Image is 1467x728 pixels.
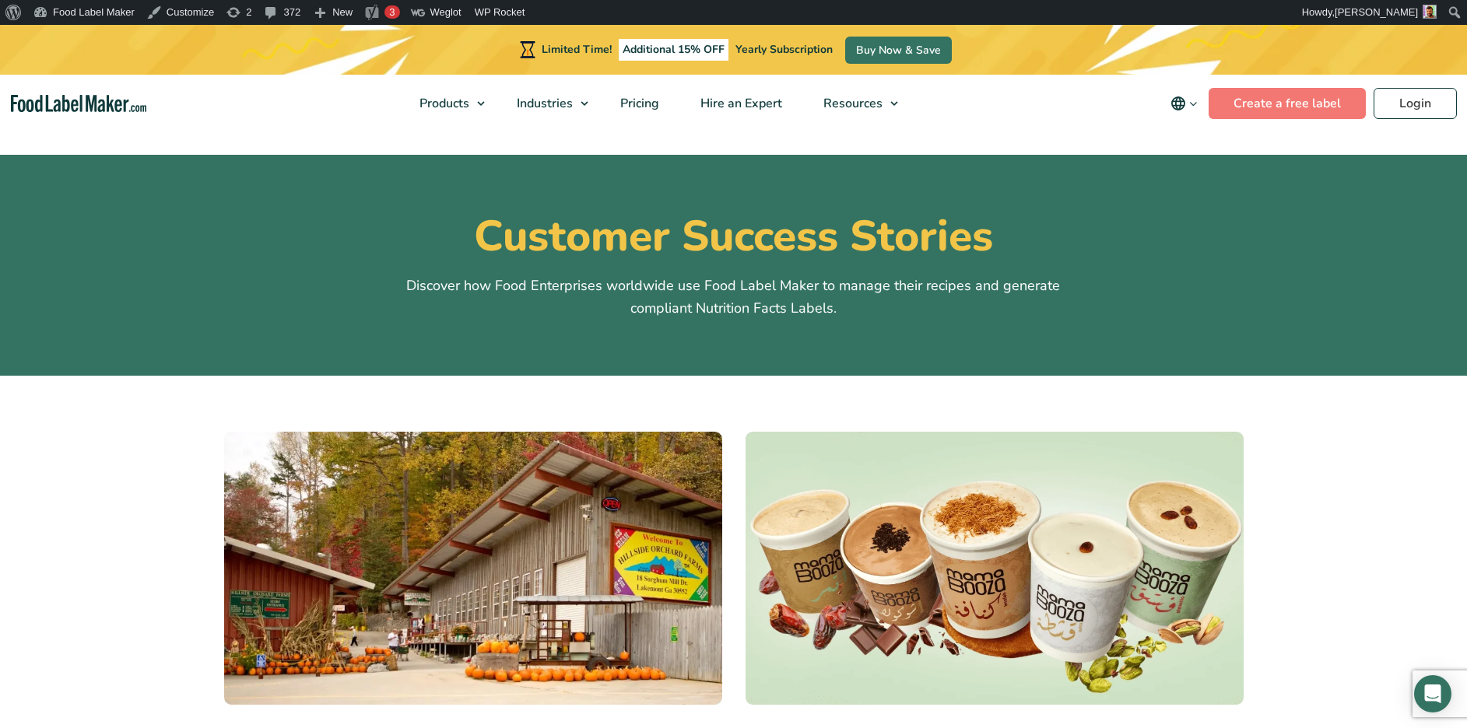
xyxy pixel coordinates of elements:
[497,75,596,132] a: Industries
[845,37,952,64] a: Buy Now & Save
[415,95,471,112] span: Products
[735,42,833,57] span: Yearly Subscription
[1209,88,1366,119] a: Create a free label
[619,39,728,61] span: Additional 15% OFF
[1335,6,1418,18] span: [PERSON_NAME]
[405,275,1062,320] p: Discover how Food Enterprises worldwide use Food Label Maker to manage their recipes and generate...
[1374,88,1457,119] a: Login
[616,95,661,112] span: Pricing
[819,95,884,112] span: Resources
[224,211,1244,262] h1: Customer Success Stories
[803,75,906,132] a: Resources
[512,95,574,112] span: Industries
[680,75,799,132] a: Hire an Expert
[399,75,493,132] a: Products
[542,42,612,57] span: Limited Time!
[1414,675,1451,712] div: Open Intercom Messenger
[600,75,676,132] a: Pricing
[389,6,395,18] span: 3
[696,95,784,112] span: Hire an Expert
